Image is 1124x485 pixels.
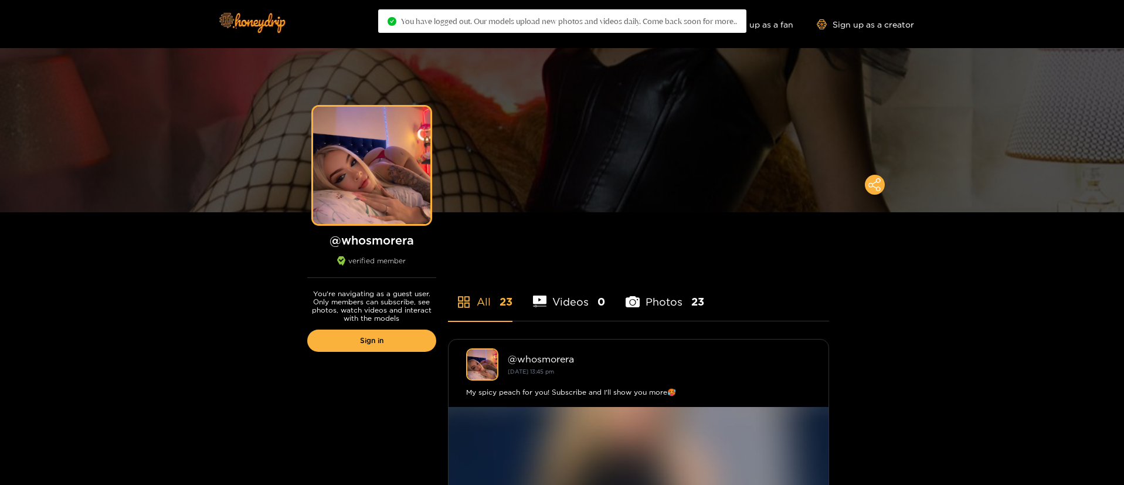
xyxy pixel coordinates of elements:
[500,294,512,309] span: 23
[691,294,704,309] span: 23
[597,294,605,309] span: 0
[533,268,606,321] li: Videos
[388,17,396,26] span: check-circle
[448,268,512,321] li: All
[307,233,436,247] h1: @ whosmorera
[307,330,436,352] a: Sign in
[508,368,554,375] small: [DATE] 13:45 pm
[626,268,704,321] li: Photos
[307,256,436,278] div: verified member
[713,19,793,29] a: Sign up as a fan
[307,290,436,323] p: You're navigating as a guest user. Only members can subscribe, see photos, watch videos and inter...
[466,348,498,381] img: whosmorera
[466,386,811,398] div: My spicy peach for you! Subscribe and I'll show you more🥵
[457,295,471,309] span: appstore
[817,19,914,29] a: Sign up as a creator
[508,354,811,364] div: @ whosmorera
[401,16,737,26] span: You have logged out. Our models upload new photos and videos daily. Come back soon for more..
